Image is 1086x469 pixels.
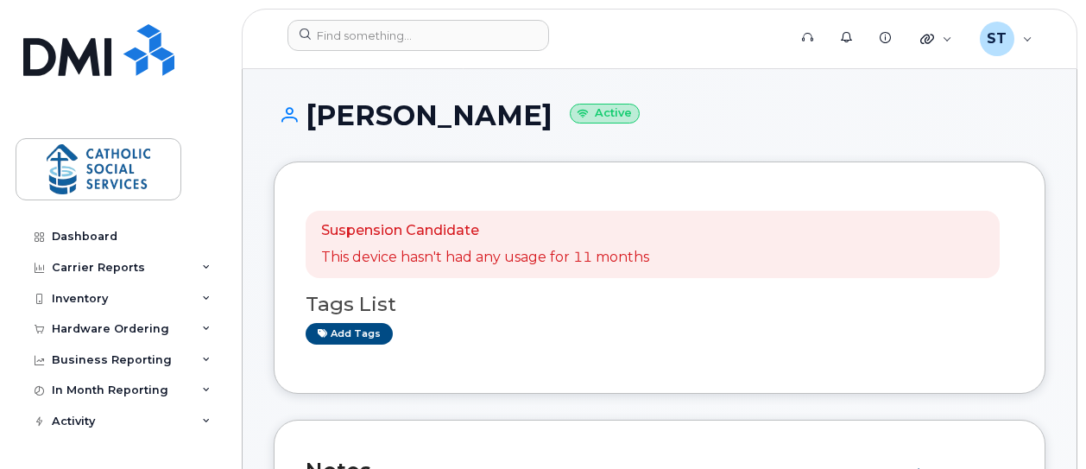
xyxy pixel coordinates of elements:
[570,104,640,124] small: Active
[274,100,1045,130] h1: [PERSON_NAME]
[1011,394,1073,456] iframe: Messenger Launcher
[321,248,649,268] p: This device hasn't had any usage for 11 months
[306,323,393,345] a: Add tags
[321,221,649,241] p: Suspension Candidate
[306,294,1013,315] h3: Tags List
